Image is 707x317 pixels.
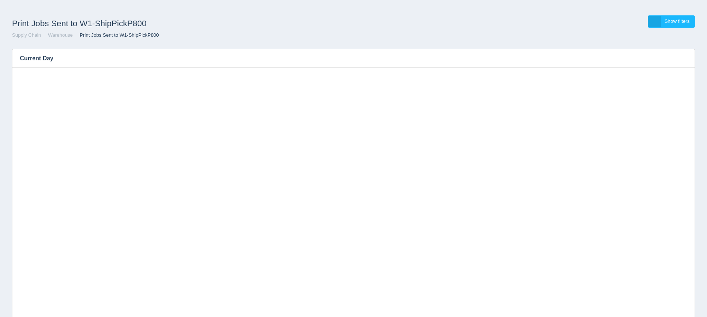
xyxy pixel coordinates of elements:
li: Print Jobs Sent to W1-ShipPickP800 [74,32,159,39]
span: Show filters [665,18,690,24]
a: Warehouse [48,32,73,38]
a: Show filters [648,15,695,28]
h3: Current Day [12,49,683,68]
a: Supply Chain [12,32,41,38]
h1: Print Jobs Sent to W1-ShipPickP800 [12,15,354,32]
